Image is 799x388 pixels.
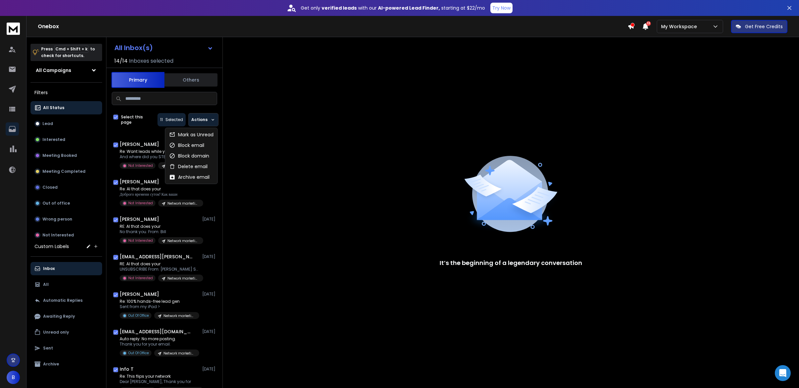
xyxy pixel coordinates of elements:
p: [DATE] [202,217,217,222]
h1: Onebox [38,23,628,31]
p: No thank you. From: Bill [120,229,199,234]
h1: All Inbox(s) [114,44,153,51]
div: Archive email [169,174,210,180]
p: Try Now [492,5,511,11]
p: Closed [42,185,58,190]
p: UNSUBSCRIBE From: [PERSON_NAME] Sent: [120,267,199,272]
h3: Custom Labels [34,243,69,250]
h1: [PERSON_NAME] [120,178,159,185]
p: Sent [43,346,53,351]
p: Actions [191,117,208,122]
p: Not Interested [128,163,153,168]
h1: Info T [120,366,134,372]
p: Lead [42,121,53,126]
p: Unread only [43,330,69,335]
p: Re: AI that does your [120,186,199,192]
span: B [7,371,20,384]
h1: [EMAIL_ADDRESS][PERSON_NAME][DOMAIN_NAME] [120,253,193,260]
strong: AI-powered Lead Finder, [378,5,440,11]
p: Awaiting Reply [43,314,75,319]
button: Others [164,73,217,87]
p: All [43,282,49,287]
label: Select this page [121,114,151,125]
h1: All Campaigns [36,67,71,74]
h1: [PERSON_NAME] [120,291,159,297]
p: [DATE] [202,366,217,372]
p: Auto reply: No more posting. [120,336,199,342]
img: logo [7,23,20,35]
p: Inbox [43,266,55,271]
p: Interested [42,137,65,142]
span: 13 [646,21,651,26]
p: Re: 100% hands-free lead gen [120,299,199,304]
div: Block email [169,142,204,149]
p: RE: AI that does your [120,224,199,229]
strong: verified leads [322,5,357,11]
p: Not Interested [128,276,153,281]
p: [DATE] [202,329,217,334]
p: Meeting Booked [42,153,77,158]
p: Not Interested [128,201,153,206]
h3: Inboxes selected [129,57,173,65]
p: All Status [43,105,64,110]
p: Not Interested [128,238,153,243]
p: Network marketing people [167,276,199,281]
p: Доброго времени суток! Как ваши [120,192,199,197]
div: Block domain [169,153,209,159]
p: Selected [165,117,183,122]
p: Out Of Office [128,351,149,356]
p: Meeting Completed [42,169,86,174]
p: Press to check for shortcuts. [41,46,95,59]
p: It’s the beginning of a legendary conversation [440,258,582,268]
p: Dear [PERSON_NAME], Thank you for [120,379,199,384]
p: Archive [43,361,59,367]
p: And where did you STEAL [120,154,199,160]
div: Mark as Unread [169,131,214,138]
h1: [PERSON_NAME] [120,141,159,148]
h1: [EMAIL_ADDRESS][DOMAIN_NAME] [120,328,193,335]
p: Automatic Replies [43,298,83,303]
p: Network marketing people [163,313,195,318]
p: RE: AI that does your [120,261,199,267]
p: Network marketing people [167,201,199,206]
p: Network marketing people [167,238,199,243]
span: 14 / 14 [114,57,128,65]
p: Not Interested [42,232,74,238]
p: Network marketing people [163,351,195,356]
p: Wrong person [42,217,72,222]
p: Sent from my iPad > [120,304,199,309]
span: 11 [160,117,163,122]
p: [DATE] [202,291,217,297]
p: Get Free Credits [745,23,783,30]
h3: Filters [31,88,102,97]
p: [DATE] [202,254,217,259]
h1: [PERSON_NAME] [120,216,159,223]
p: Get only with our starting at $22/mo [301,5,485,11]
p: Re: This flips your network [120,374,199,379]
p: Out of office [42,201,70,206]
span: Cmd + Shift + k [54,45,89,53]
div: Open Intercom Messenger [775,365,791,381]
p: Out Of Office [128,313,149,318]
p: Re: Want leads while you [120,149,199,154]
div: Delete email [169,163,208,170]
p: My Workspace [661,23,700,30]
p: Thank you for your email. [120,342,199,347]
button: Primary [111,72,164,88]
